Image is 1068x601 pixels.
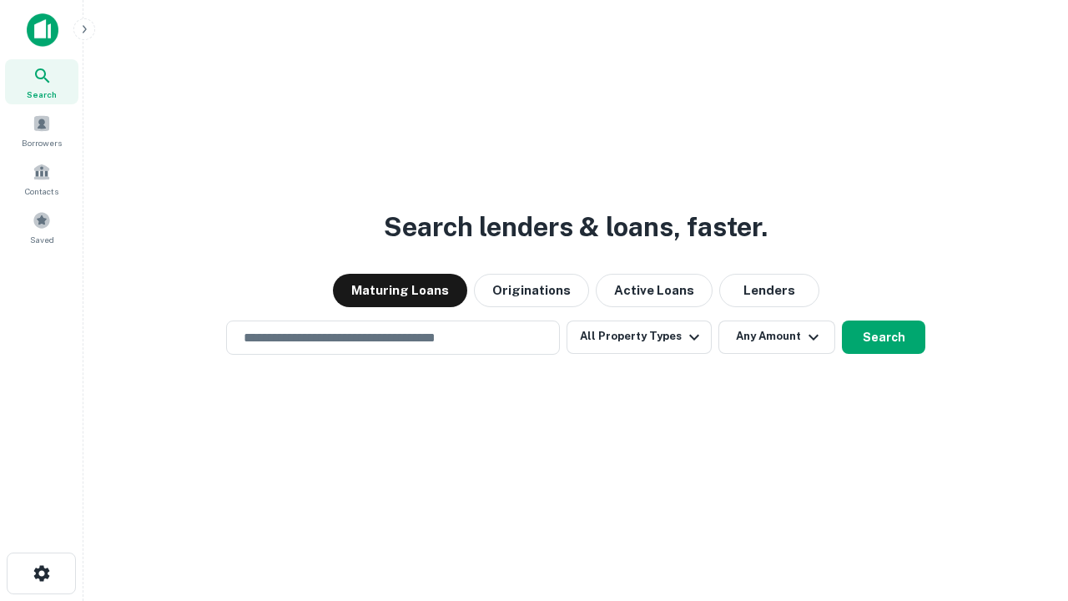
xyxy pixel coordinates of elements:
[719,274,819,307] button: Lenders
[985,467,1068,548] iframe: Chat Widget
[474,274,589,307] button: Originations
[567,321,712,354] button: All Property Types
[596,274,713,307] button: Active Loans
[842,321,925,354] button: Search
[333,274,467,307] button: Maturing Loans
[25,184,58,198] span: Contacts
[5,205,78,250] a: Saved
[718,321,835,354] button: Any Amount
[384,207,768,247] h3: Search lenders & loans, faster.
[5,156,78,201] a: Contacts
[5,108,78,153] a: Borrowers
[27,88,57,101] span: Search
[30,233,54,246] span: Saved
[27,13,58,47] img: capitalize-icon.png
[5,59,78,104] a: Search
[22,136,62,149] span: Borrowers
